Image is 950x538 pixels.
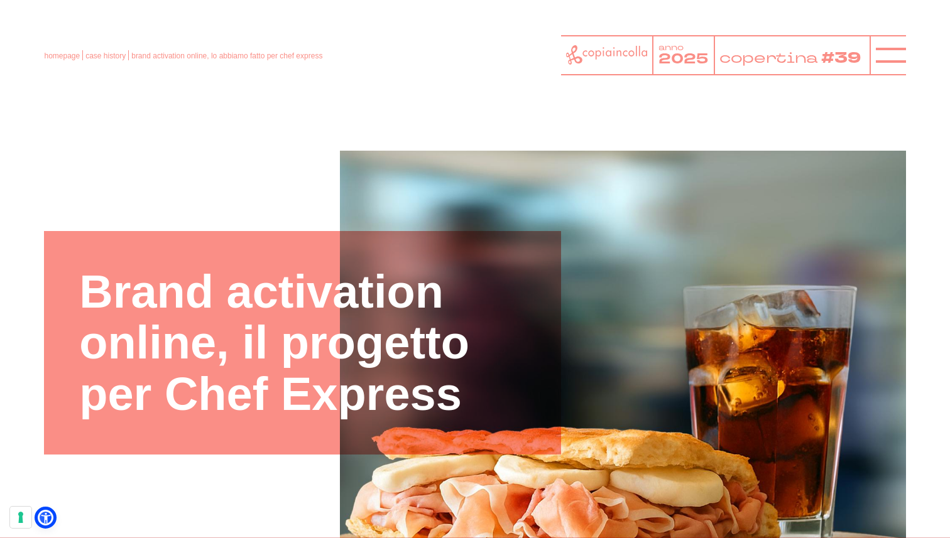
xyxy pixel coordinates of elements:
a: case history [85,51,126,60]
h1: Brand activation online, il progetto per Chef Express [79,266,526,419]
a: Open Accessibility Menu [38,510,53,525]
tspan: copertina [719,48,820,67]
button: Le tue preferenze relative al consenso per le tecnologie di tracciamento [10,507,31,528]
tspan: #39 [823,47,864,69]
a: homepage [44,51,80,60]
tspan: anno [658,43,684,53]
span: brand activation online, lo abbiamo fatto per chef express [131,51,322,60]
tspan: 2025 [658,50,708,68]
